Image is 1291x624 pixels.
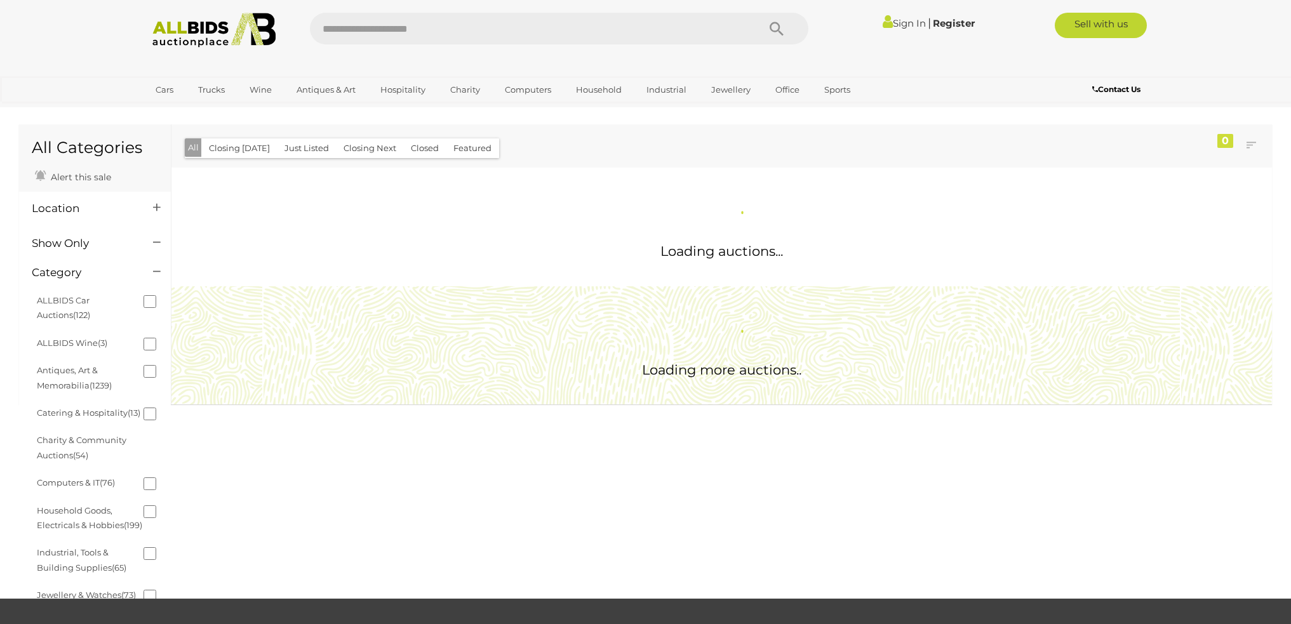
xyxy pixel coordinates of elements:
[446,138,499,158] button: Featured
[497,79,559,100] a: Computers
[190,79,233,100] a: Trucks
[241,79,280,100] a: Wine
[1055,13,1147,38] a: Sell with us
[660,243,783,259] span: Loading auctions...
[1092,83,1144,96] a: Contact Us
[100,477,115,488] span: (76)
[32,267,134,279] h4: Category
[124,520,142,530] span: (199)
[288,79,364,100] a: Antiques & Art
[37,408,140,418] a: Catering & Hospitality(13)
[767,79,808,100] a: Office
[642,362,801,378] span: Loading more auctions..
[37,590,136,600] a: Jewellery & Watches(73)
[32,166,114,185] a: Alert this sale
[37,435,126,460] a: Charity & Community Auctions(54)
[336,138,404,158] button: Closing Next
[933,17,975,29] a: Register
[32,237,134,249] h4: Show Only
[816,79,859,100] a: Sports
[928,16,931,30] span: |
[98,338,107,348] span: (3)
[37,477,115,488] a: Computers & IT(76)
[32,139,158,157] h1: All Categories
[883,17,926,29] a: Sign In
[90,380,112,390] span: (1239)
[745,13,808,44] button: Search
[121,590,136,600] span: (73)
[147,79,182,100] a: Cars
[73,450,88,460] span: (54)
[185,138,202,157] button: All
[37,547,126,572] a: Industrial, Tools & Building Supplies(65)
[37,505,142,530] a: Household Goods, Electricals & Hobbies(199)
[442,79,488,100] a: Charity
[112,562,126,573] span: (65)
[1217,134,1233,148] div: 0
[568,79,630,100] a: Household
[403,138,446,158] button: Closed
[128,408,140,418] span: (13)
[147,100,254,121] a: [GEOGRAPHIC_DATA]
[73,310,90,320] span: (122)
[703,79,759,100] a: Jewellery
[201,138,278,158] button: Closing [DATE]
[277,138,337,158] button: Just Listed
[32,202,134,215] h4: Location
[37,338,107,348] a: ALLBIDS Wine(3)
[48,171,111,183] span: Alert this sale
[37,295,90,320] a: ALLBIDS Car Auctions(122)
[372,79,434,100] a: Hospitality
[638,79,695,100] a: Industrial
[145,13,283,48] img: Allbids.com.au
[1092,84,1140,94] b: Contact Us
[37,365,112,390] a: Antiques, Art & Memorabilia(1239)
